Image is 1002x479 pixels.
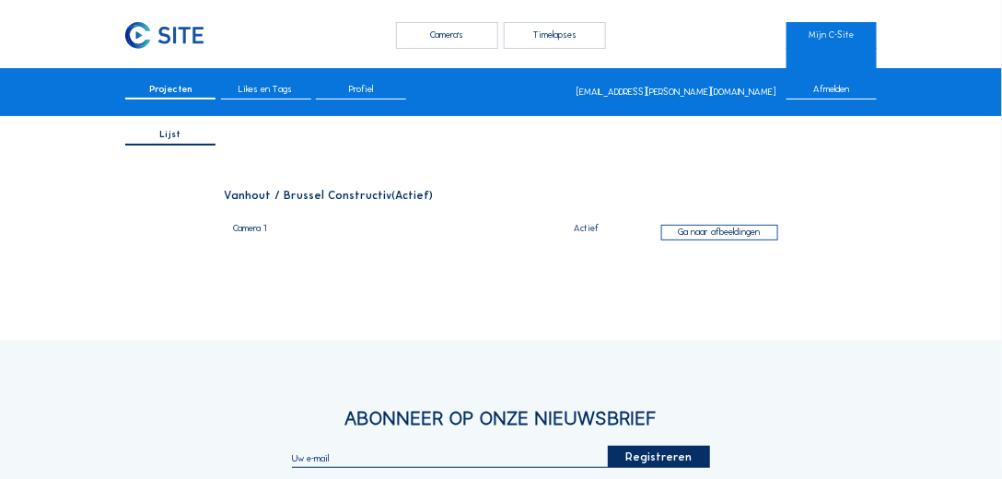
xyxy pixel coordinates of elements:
[159,130,181,139] span: Lijst
[396,22,498,49] div: Camera's
[577,88,775,97] div: [EMAIL_ADDRESS][PERSON_NAME][DOMAIN_NAME]
[661,225,778,240] div: Ga naar afbeeldingen
[149,85,192,94] span: Projecten
[239,85,293,94] span: Likes en Tags
[125,22,204,49] img: C-SITE Logo
[522,224,650,233] div: Actief
[233,224,511,244] div: Camera 1
[504,22,606,49] div: Timelapses
[786,85,877,100] div: Afmelden
[125,22,216,49] a: C-SITE Logo
[391,188,433,202] span: (Actief)
[125,409,877,427] div: Abonneer op onze nieuwsbrief
[349,85,373,94] span: Profiel
[786,22,877,49] a: Mijn C-Site
[608,446,710,468] div: Registreren
[224,190,778,201] div: Vanhout / Brussel Constructiv
[292,452,608,464] input: Uw e-mail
